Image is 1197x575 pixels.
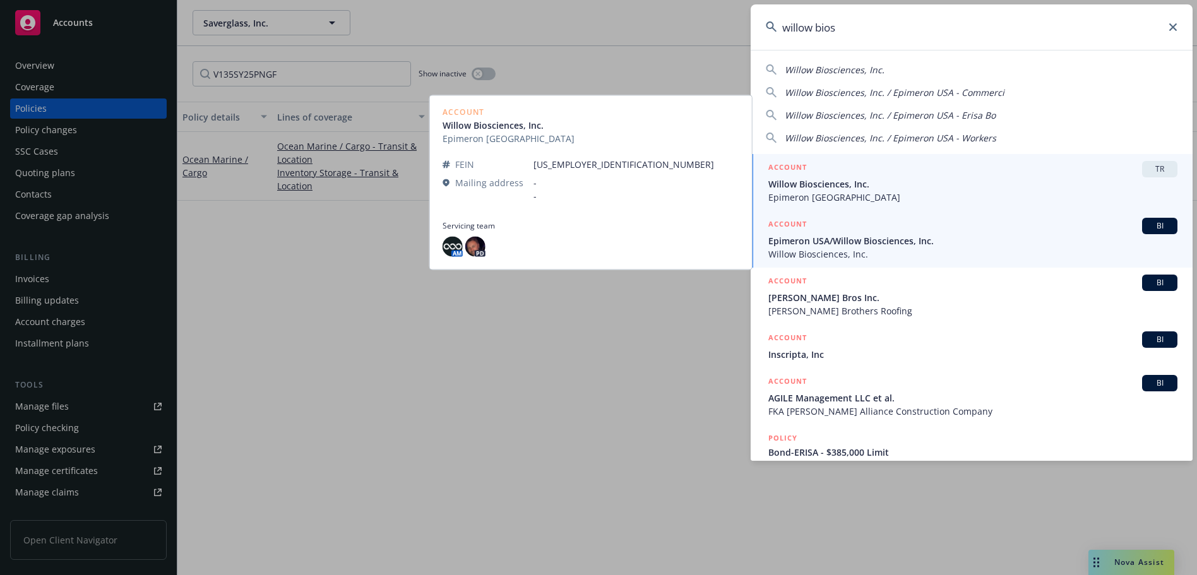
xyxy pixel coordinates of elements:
[751,4,1193,50] input: Search...
[768,375,807,390] h5: ACCOUNT
[768,191,1177,204] span: Epimeron [GEOGRAPHIC_DATA]
[1147,377,1172,389] span: BI
[768,234,1177,247] span: Epimeron USA/Willow Biosciences, Inc.
[768,304,1177,317] span: [PERSON_NAME] Brothers Roofing
[768,331,807,347] h5: ACCOUNT
[768,446,1177,459] span: Bond-ERISA - $385,000 Limit
[1147,277,1172,288] span: BI
[751,268,1193,324] a: ACCOUNTBI[PERSON_NAME] Bros Inc.[PERSON_NAME] Brothers Roofing
[751,211,1193,268] a: ACCOUNTBIEpimeron USA/Willow Biosciences, Inc.Willow Biosciences, Inc.
[768,459,1177,472] span: 57BDDIG8459, [DATE]-[DATE]
[768,177,1177,191] span: Willow Biosciences, Inc.
[1147,163,1172,175] span: TR
[751,368,1193,425] a: ACCOUNTBIAGILE Management LLC et al.FKA [PERSON_NAME] Alliance Construction Company
[768,218,807,233] h5: ACCOUNT
[768,161,807,176] h5: ACCOUNT
[1147,334,1172,345] span: BI
[768,405,1177,418] span: FKA [PERSON_NAME] Alliance Construction Company
[768,275,807,290] h5: ACCOUNT
[768,391,1177,405] span: AGILE Management LLC et al.
[1147,220,1172,232] span: BI
[768,348,1177,361] span: Inscripta, Inc
[768,291,1177,304] span: [PERSON_NAME] Bros Inc.
[785,64,884,76] span: Willow Biosciences, Inc.
[785,109,996,121] span: Willow Biosciences, Inc. / Epimeron USA - Erisa Bo
[768,432,797,444] h5: POLICY
[751,154,1193,211] a: ACCOUNTTRWillow Biosciences, Inc.Epimeron [GEOGRAPHIC_DATA]
[751,324,1193,368] a: ACCOUNTBIInscripta, Inc
[768,247,1177,261] span: Willow Biosciences, Inc.
[785,132,996,144] span: Willow Biosciences, Inc. / Epimeron USA - Workers
[785,86,1004,98] span: Willow Biosciences, Inc. / Epimeron USA - Commerci
[751,425,1193,479] a: POLICYBond-ERISA - $385,000 Limit57BDDIG8459, [DATE]-[DATE]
